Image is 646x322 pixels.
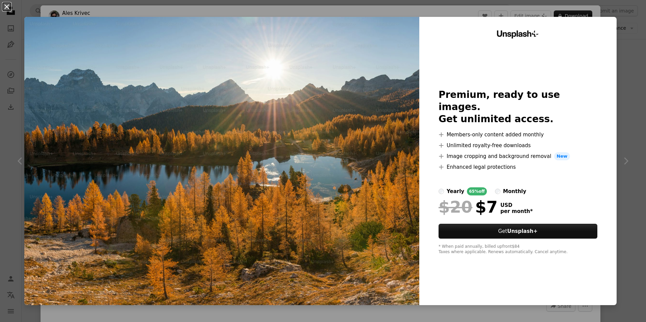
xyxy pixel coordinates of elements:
[439,141,597,150] li: Unlimited royalty-free downloads
[500,202,533,208] span: USD
[467,187,487,195] div: 65% off
[439,152,597,160] li: Image cropping and background removal
[500,208,533,214] span: per month *
[439,198,498,216] div: $7
[447,187,464,195] div: yearly
[554,152,570,160] span: New
[495,189,500,194] input: monthly
[507,228,538,234] strong: Unsplash+
[439,189,444,194] input: yearly65%off
[439,198,472,216] span: $20
[503,187,526,195] div: monthly
[439,131,597,139] li: Members-only content added monthly
[439,163,597,171] li: Enhanced legal protections
[439,89,597,125] h2: Premium, ready to use images. Get unlimited access.
[439,244,597,255] div: * When paid annually, billed upfront $84 Taxes where applicable. Renews automatically. Cancel any...
[439,224,597,239] button: GetUnsplash+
